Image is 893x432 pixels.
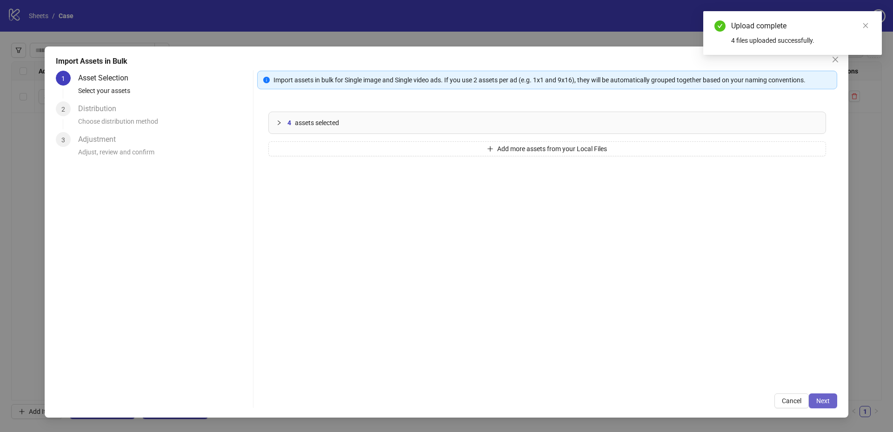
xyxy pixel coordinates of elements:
[56,56,837,67] div: Import Assets in Bulk
[497,145,607,153] span: Add more assets from your Local Files
[61,136,65,144] span: 3
[273,75,831,85] div: Import assets in bulk for Single image and Single video ads. If you use 2 assets per ad (e.g. 1x1...
[287,118,291,128] span: 4
[78,86,249,101] div: Select your assets
[61,106,65,113] span: 2
[263,77,270,83] span: info-circle
[276,120,282,126] span: collapsed
[295,118,339,128] span: assets selected
[782,397,801,405] span: Cancel
[860,20,871,31] a: Close
[78,132,123,147] div: Adjustment
[269,112,826,133] div: 4assets selected
[731,35,871,46] div: 4 files uploaded successfully.
[61,75,65,82] span: 1
[78,71,136,86] div: Asset Selection
[487,146,493,152] span: plus
[78,147,249,163] div: Adjust, review and confirm
[862,22,869,29] span: close
[78,101,124,116] div: Distribution
[714,20,726,32] span: check-circle
[774,393,809,408] button: Cancel
[809,393,837,408] button: Next
[268,141,826,156] button: Add more assets from your Local Files
[816,397,830,405] span: Next
[78,116,249,132] div: Choose distribution method
[731,20,871,32] div: Upload complete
